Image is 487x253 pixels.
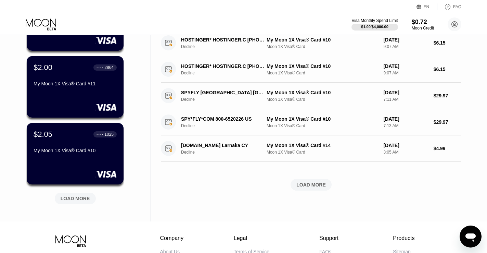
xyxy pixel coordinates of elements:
div: $6.15 [434,67,461,72]
div: Company [160,235,184,241]
div: My Moon 1X Visa® Card #10 [267,116,378,122]
div: FAQ [437,3,461,10]
div: Visa Monthly Spend Limit$1.00/$4,000.00 [351,18,398,31]
div: $2.00● ● ● ●2864My Moon 1X Visa® Card #11 [27,56,124,118]
div: HOSTINGER* HOSTINGER.C [PHONE_NUMBER] CYDeclineMy Moon 1X Visa® Card #10Moon 1X Visa® Card[DATE]9... [161,56,461,83]
div: 1025 [104,132,114,137]
div: 7:13 AM [383,123,428,128]
div: Legal [234,235,269,241]
div: ● ● ● ● [97,133,103,135]
div: Products [393,235,414,241]
div: 3:05 AM [383,150,428,155]
div: HOSTINGER* HOSTINGER.C [PHONE_NUMBER] CY [181,63,265,69]
div: $29.97 [434,93,461,98]
div: 9:07 AM [383,44,428,49]
div: My Moon 1X Visa® Card #11 [34,81,117,86]
div: [DATE] [383,63,428,69]
div: HOSTINGER* HOSTINGER.C [PHONE_NUMBER] CYDeclineMy Moon 1X Visa® Card #10Moon 1X Visa® Card[DATE]9... [161,30,461,56]
div: SPYFLY [GEOGRAPHIC_DATA] [GEOGRAPHIC_DATA]DeclineMy Moon 1X Visa® Card #10Moon 1X Visa® Card[DATE... [161,83,461,109]
div: SPYFLY [GEOGRAPHIC_DATA] [GEOGRAPHIC_DATA] [181,90,265,95]
div: SPY*FLY*COM 800-6520226 US [181,116,265,122]
div: $6.15 [434,40,461,46]
div: [DATE] [383,37,428,43]
iframe: Button to launch messaging window [460,226,482,248]
div: $2.05● ● ● ●1025My Moon 1X Visa® Card #10 [27,123,124,184]
div: LOAD MORE [296,182,326,188]
div: EN [424,4,430,9]
div: $1.00 / $4,000.00 [361,25,388,29]
div: $0.72Moon Credit [412,19,434,31]
div: Decline [181,44,271,49]
div: 2864 [104,65,114,70]
div: $4.99 [434,146,461,151]
div: Moon Credit [412,26,434,31]
div: My Moon 1X Visa® Card #10 [267,63,378,69]
div: Moon 1X Visa® Card [267,123,378,128]
div: My Moon 1X Visa® Card #10 [267,90,378,95]
div: Decline [181,123,271,128]
div: My Moon 1X Visa® Card #10 [34,148,117,153]
div: LOAD MORE [61,195,90,202]
div: Decline [181,150,271,155]
div: $29.97 [434,119,461,125]
div: [DATE] [383,90,428,95]
div: [DOMAIN_NAME] Larnaka CY [181,143,265,148]
div: SPY*FLY*COM 800-6520226 USDeclineMy Moon 1X Visa® Card #10Moon 1X Visa® Card[DATE]7:13 AM$29.97 [161,109,461,135]
div: $0.72 [412,19,434,26]
div: FAQ [453,4,461,9]
div: Decline [181,97,271,102]
div: [DOMAIN_NAME] Larnaka CYDeclineMy Moon 1X Visa® Card #14Moon 1X Visa® Card[DATE]3:05 AM$4.99 [161,135,461,162]
div: Moon 1X Visa® Card [267,97,378,102]
div: EN [416,3,437,10]
div: $2.05 [34,130,52,139]
div: Moon 1X Visa® Card [267,71,378,75]
div: ● ● ● ● [97,67,103,69]
div: My Moon 1X Visa® Card #10 [267,37,378,43]
div: 7:11 AM [383,97,428,102]
div: [DATE] [383,116,428,122]
div: [DATE] [383,143,428,148]
div: Moon 1X Visa® Card [267,150,378,155]
div: $2.00 [34,63,52,72]
div: Moon 1X Visa® Card [267,44,378,49]
div: 9:07 AM [383,71,428,75]
div: Decline [181,71,271,75]
div: Visa Monthly Spend Limit [351,18,398,23]
div: My Moon 1X Visa® Card #14 [267,143,378,148]
div: Support [319,235,343,241]
div: LOAD MORE [50,190,101,204]
div: HOSTINGER* HOSTINGER.C [PHONE_NUMBER] CY [181,37,265,43]
div: LOAD MORE [161,179,461,191]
